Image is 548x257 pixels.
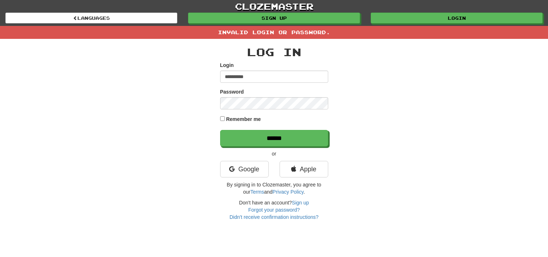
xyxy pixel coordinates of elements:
a: Languages [5,13,177,23]
a: Login [371,13,543,23]
a: Sign up [188,13,360,23]
a: Apple [280,161,328,177]
a: Didn't receive confirmation instructions? [230,214,318,220]
a: Privacy Policy [272,189,303,195]
div: Don't have an account? [220,199,328,221]
label: Password [220,88,244,95]
a: Terms [250,189,264,195]
p: or [220,150,328,157]
label: Login [220,62,234,69]
label: Remember me [226,116,261,123]
a: Sign up [292,200,309,206]
a: Forgot your password? [248,207,300,213]
h2: Log In [220,46,328,58]
p: By signing in to Clozemaster, you agree to our and . [220,181,328,195]
a: Google [220,161,269,177]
